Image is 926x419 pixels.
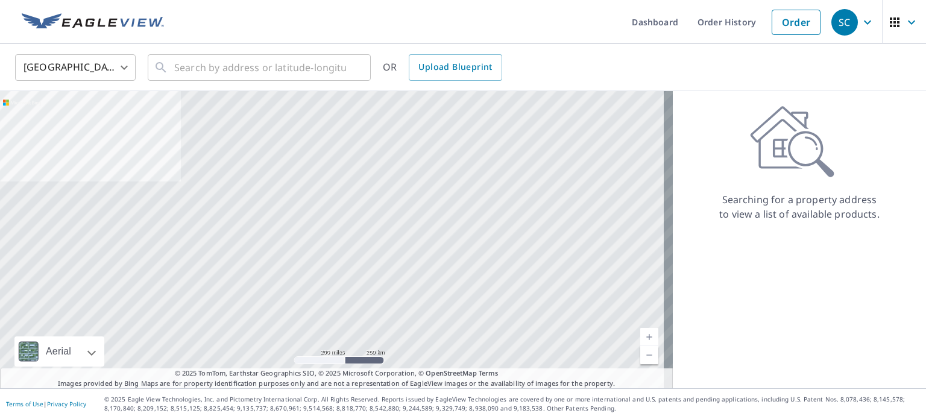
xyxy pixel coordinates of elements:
a: Current Level 5, Zoom Out [640,346,658,364]
a: Order [772,10,820,35]
img: EV Logo [22,13,164,31]
div: OR [383,54,502,81]
a: Privacy Policy [47,400,86,408]
span: © 2025 TomTom, Earthstar Geographics SIO, © 2025 Microsoft Corporation, © [175,368,499,379]
a: Terms [479,368,499,377]
a: Current Level 5, Zoom In [640,328,658,346]
div: SC [831,9,858,36]
input: Search by address or latitude-longitude [174,51,346,84]
div: [GEOGRAPHIC_DATA] [15,51,136,84]
a: OpenStreetMap [426,368,476,377]
a: Upload Blueprint [409,54,502,81]
p: | [6,400,86,408]
span: Upload Blueprint [418,60,492,75]
div: Aerial [14,336,104,367]
p: Searching for a property address to view a list of available products. [719,192,880,221]
a: Terms of Use [6,400,43,408]
div: Aerial [42,336,75,367]
p: © 2025 Eagle View Technologies, Inc. and Pictometry International Corp. All Rights Reserved. Repo... [104,395,920,413]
